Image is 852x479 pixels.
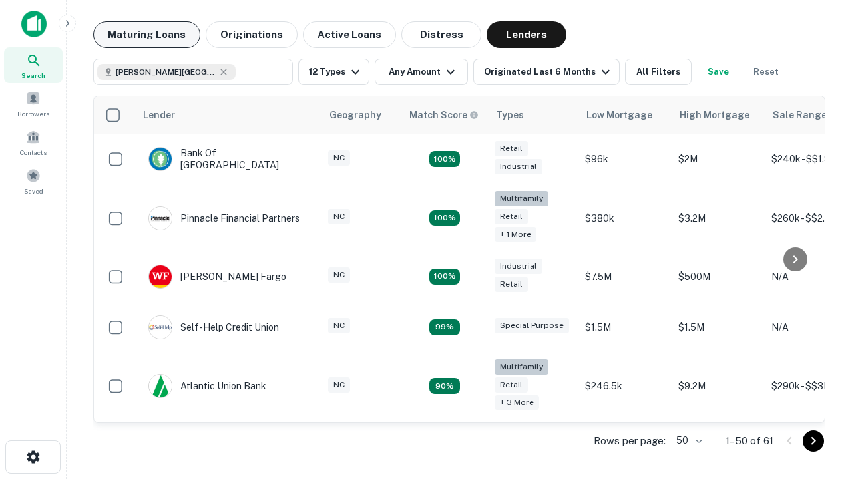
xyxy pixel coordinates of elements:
[329,107,381,123] div: Geography
[116,66,216,78] span: [PERSON_NAME][GEOGRAPHIC_DATA], [GEOGRAPHIC_DATA]
[149,375,172,397] img: picture
[495,318,569,333] div: Special Purpose
[148,206,300,230] div: Pinnacle Financial Partners
[495,259,542,274] div: Industrial
[578,134,672,184] td: $96k
[328,318,350,333] div: NC
[429,378,460,394] div: Matching Properties: 10, hasApolloMatch: undefined
[671,431,704,450] div: 50
[149,316,172,339] img: picture
[328,377,350,393] div: NC
[484,64,614,80] div: Originated Last 6 Months
[375,59,468,85] button: Any Amount
[495,227,536,242] div: + 1 more
[4,124,63,160] a: Contacts
[672,96,765,134] th: High Mortgage
[672,353,765,420] td: $9.2M
[93,21,200,48] button: Maturing Loans
[206,21,298,48] button: Originations
[726,433,773,449] p: 1–50 of 61
[298,59,369,85] button: 12 Types
[578,302,672,353] td: $1.5M
[429,210,460,226] div: Matching Properties: 20, hasApolloMatch: undefined
[149,207,172,230] img: picture
[473,59,620,85] button: Originated Last 6 Months
[429,319,460,335] div: Matching Properties: 11, hasApolloMatch: undefined
[594,433,666,449] p: Rows per page:
[680,107,749,123] div: High Mortgage
[409,108,479,122] div: Capitalize uses an advanced AI algorithm to match your search with the best lender. The match sco...
[697,59,740,85] button: Save your search to get updates of matches that match your search criteria.
[495,209,528,224] div: Retail
[672,251,765,302] td: $500M
[303,21,396,48] button: Active Loans
[17,108,49,119] span: Borrowers
[429,269,460,285] div: Matching Properties: 14, hasApolloMatch: undefined
[148,265,286,289] div: [PERSON_NAME] Fargo
[429,151,460,167] div: Matching Properties: 15, hasApolloMatch: undefined
[578,251,672,302] td: $7.5M
[495,159,542,174] div: Industrial
[4,163,63,199] a: Saved
[401,96,488,134] th: Capitalize uses an advanced AI algorithm to match your search with the best lender. The match sco...
[143,107,175,123] div: Lender
[495,191,548,206] div: Multifamily
[495,359,548,375] div: Multifamily
[586,107,652,123] div: Low Mortgage
[328,267,350,283] div: NC
[409,108,476,122] h6: Match Score
[148,147,308,171] div: Bank Of [GEOGRAPHIC_DATA]
[745,59,787,85] button: Reset
[495,377,528,393] div: Retail
[487,21,566,48] button: Lenders
[672,134,765,184] td: $2M
[773,107,827,123] div: Sale Range
[495,277,528,292] div: Retail
[672,184,765,251] td: $3.2M
[20,147,47,158] span: Contacts
[149,148,172,170] img: picture
[148,374,266,398] div: Atlantic Union Bank
[148,315,279,339] div: Self-help Credit Union
[21,70,45,80] span: Search
[149,265,172,288] img: picture
[4,47,63,83] a: Search
[495,395,539,410] div: + 3 more
[24,186,43,196] span: Saved
[321,96,401,134] th: Geography
[135,96,321,134] th: Lender
[401,21,481,48] button: Distress
[785,330,852,394] iframe: Chat Widget
[4,86,63,122] a: Borrowers
[328,209,350,224] div: NC
[496,107,524,123] div: Types
[625,59,692,85] button: All Filters
[578,353,672,420] td: $246.5k
[803,430,824,452] button: Go to next page
[328,150,350,166] div: NC
[578,96,672,134] th: Low Mortgage
[672,302,765,353] td: $1.5M
[495,141,528,156] div: Retail
[21,11,47,37] img: capitalize-icon.png
[578,184,672,251] td: $380k
[488,96,578,134] th: Types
